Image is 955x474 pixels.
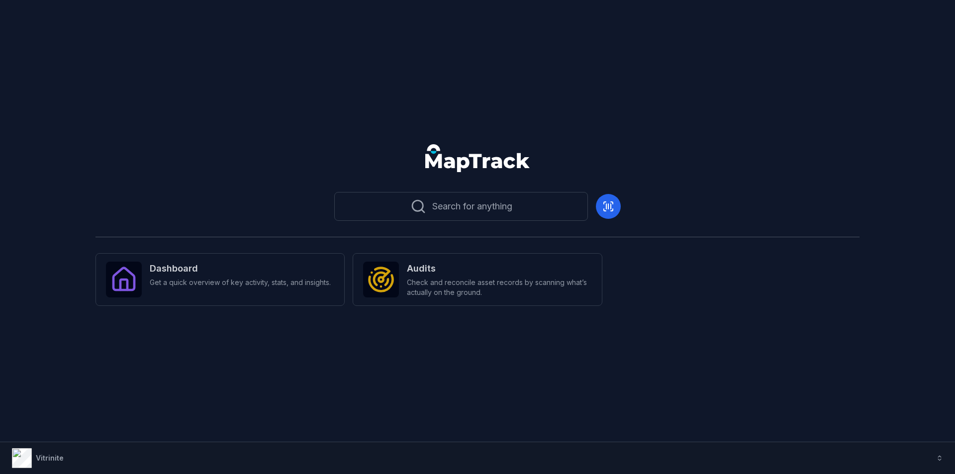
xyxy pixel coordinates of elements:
[150,262,331,276] strong: Dashboard
[432,199,512,213] span: Search for anything
[407,262,591,276] strong: Audits
[334,192,588,221] button: Search for anything
[407,278,591,297] span: Check and reconcile asset records by scanning what’s actually on the ground.
[409,144,546,172] nav: Global
[353,253,602,306] a: AuditsCheck and reconcile asset records by scanning what’s actually on the ground.
[95,253,345,306] a: DashboardGet a quick overview of key activity, stats, and insights.
[150,278,331,287] span: Get a quick overview of key activity, stats, and insights.
[36,454,64,462] strong: Vitrinite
